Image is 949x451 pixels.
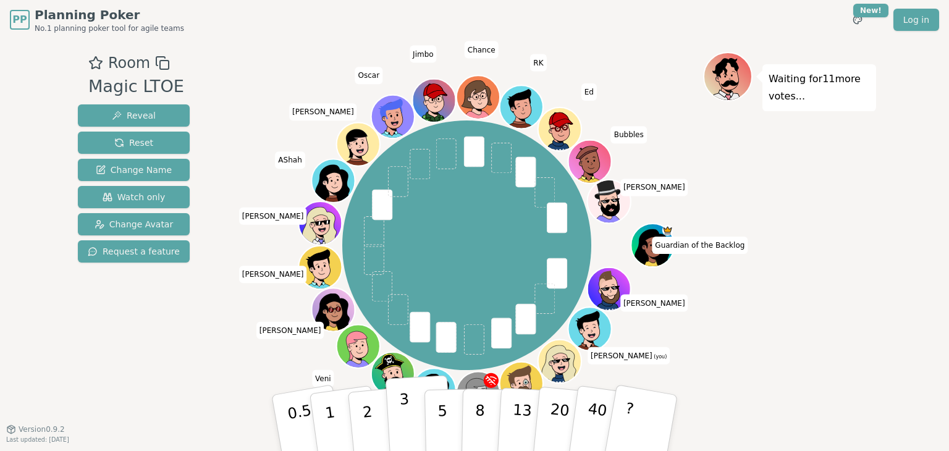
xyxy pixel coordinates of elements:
[112,109,156,122] span: Reveal
[853,4,888,17] div: New!
[108,52,150,74] span: Room
[88,245,180,258] span: Request a feature
[103,191,166,203] span: Watch only
[620,179,688,196] span: Click to change your name
[78,104,190,127] button: Reveal
[275,151,305,169] span: Click to change your name
[35,6,184,23] span: Planning Poker
[465,41,499,59] span: Click to change your name
[239,266,307,283] span: Click to change your name
[88,52,103,74] button: Add as favourite
[769,70,870,105] p: Waiting for 11 more votes...
[114,137,153,149] span: Reset
[355,67,383,84] span: Click to change your name
[581,83,597,101] span: Click to change your name
[569,308,610,349] button: Click to change your avatar
[410,46,437,63] span: Click to change your name
[96,164,172,176] span: Change Name
[78,132,190,154] button: Reset
[35,23,184,33] span: No.1 planning poker tool for agile teams
[78,159,190,181] button: Change Name
[611,126,647,143] span: Click to change your name
[652,354,667,360] span: (you)
[652,237,748,254] span: Click to change your name
[289,103,357,120] span: Click to change your name
[256,322,324,339] span: Click to change your name
[88,74,184,99] div: Magic LTOE
[620,295,688,312] span: Click to change your name
[662,225,673,236] span: Guardian of the Backlog is the host
[588,347,670,365] span: Click to change your name
[6,436,69,443] span: Last updated: [DATE]
[10,6,184,33] a: PPPlanning PokerNo.1 planning poker tool for agile teams
[78,240,190,263] button: Request a feature
[530,54,546,72] span: Click to change your name
[78,213,190,235] button: Change Avatar
[12,12,27,27] span: PP
[312,370,334,387] span: Click to change your name
[95,218,174,230] span: Change Avatar
[239,208,307,225] span: Click to change your name
[78,186,190,208] button: Watch only
[6,424,65,434] button: Version0.9.2
[19,424,65,434] span: Version 0.9.2
[846,9,869,31] button: New!
[893,9,939,31] a: Log in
